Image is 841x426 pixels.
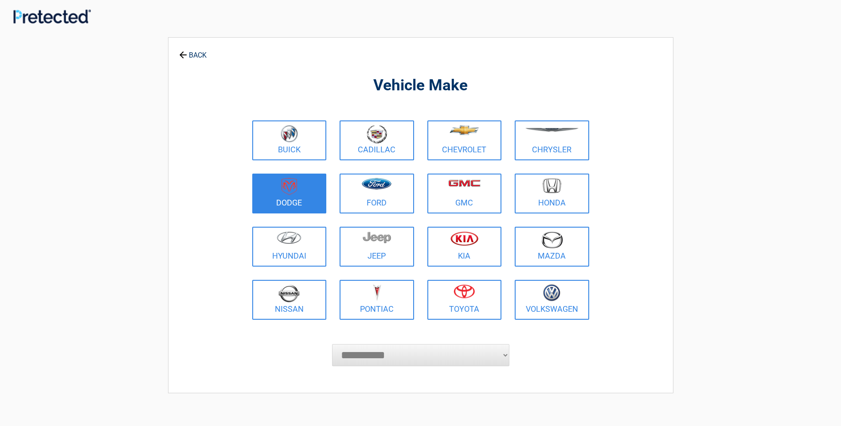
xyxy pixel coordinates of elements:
img: gmc [448,179,481,187]
img: toyota [454,284,475,298]
a: Mazda [515,227,589,267]
a: Hyundai [252,227,327,267]
img: ford [362,178,391,190]
a: Cadillac [340,120,414,160]
a: Nissan [252,280,327,320]
a: Toyota [427,280,502,320]
a: Kia [427,227,502,267]
img: buick [281,125,298,143]
img: volkswagen [543,284,560,302]
img: nissan [278,284,300,302]
img: mazda [541,231,563,248]
a: Chevrolet [427,120,502,160]
a: Buick [252,120,327,160]
a: GMC [427,174,502,213]
img: honda [543,178,561,194]
a: Ford [340,174,414,213]
h2: Vehicle Make [250,75,591,96]
img: chevrolet [450,125,479,135]
img: hyundai [277,231,301,244]
img: jeep [363,231,391,244]
img: dodge [282,178,297,195]
img: cadillac [367,125,387,143]
a: Jeep [340,227,414,267]
img: kia [450,231,478,246]
a: Volkswagen [515,280,589,320]
a: Pontiac [340,280,414,320]
img: chrysler [525,128,579,132]
a: BACK [177,43,208,59]
a: Honda [515,174,589,213]
a: Dodge [252,174,327,213]
img: pontiac [372,284,381,301]
a: Chrysler [515,120,589,160]
img: Main Logo [13,9,91,23]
